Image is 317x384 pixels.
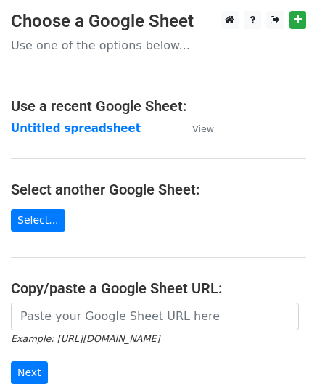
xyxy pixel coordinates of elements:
a: Select... [11,209,65,232]
input: Paste your Google Sheet URL here [11,303,299,330]
h3: Choose a Google Sheet [11,11,306,32]
small: Example: [URL][DOMAIN_NAME] [11,333,160,344]
input: Next [11,361,48,384]
a: View [178,122,214,135]
h4: Select another Google Sheet: [11,181,306,198]
h4: Copy/paste a Google Sheet URL: [11,279,306,297]
small: View [192,123,214,134]
a: Untitled spreadsheet [11,122,141,135]
h4: Use a recent Google Sheet: [11,97,306,115]
p: Use one of the options below... [11,38,306,53]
